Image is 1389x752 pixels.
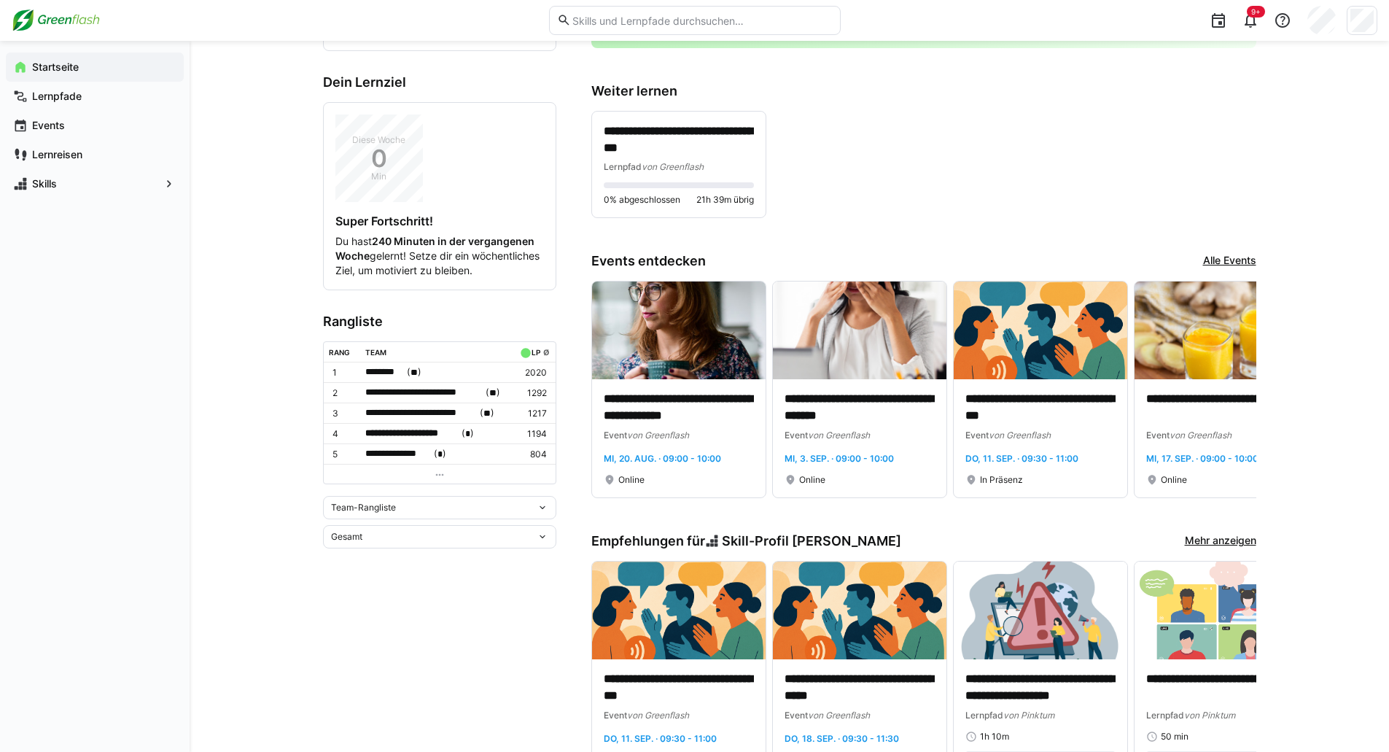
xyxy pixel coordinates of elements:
img: image [1135,282,1308,379]
p: 2020 [517,367,546,379]
h3: Dein Lernziel [323,74,556,90]
span: Online [1161,474,1187,486]
span: 9+ [1251,7,1261,16]
p: 2 [332,387,354,399]
p: 1194 [517,428,546,440]
img: image [954,562,1127,659]
span: Online [618,474,645,486]
span: Do, 11. Sep. · 09:30 - 11:00 [604,733,717,744]
span: von Greenflash [642,161,704,172]
span: 50 min [1161,731,1188,743]
p: 1 [332,367,354,379]
span: ( ) [486,385,500,400]
span: Lernpfad [604,161,642,172]
span: Mi, 17. Sep. · 09:00 - 10:00 [1146,453,1258,464]
span: 1h 10m [980,731,1009,743]
span: von Greenflash [627,430,689,441]
span: Mi, 3. Sep. · 09:00 - 10:00 [785,453,894,464]
div: Rang [329,348,350,357]
img: image [773,562,946,659]
div: LP [532,348,540,357]
span: von Pinktum [1184,710,1235,721]
p: Du hast gelernt! Setze dir ein wöchentliches Ziel, um motiviert zu bleiben. [335,234,544,278]
p: 5 [332,449,354,460]
h4: Super Fortschritt! [335,214,544,228]
span: Event [604,710,627,721]
input: Skills und Lernpfade durchsuchen… [571,14,832,27]
h3: Rangliste [323,314,556,330]
span: von Greenflash [627,710,689,721]
p: 4 [332,428,354,440]
img: image [773,282,946,379]
span: Event [1146,430,1170,441]
span: Event [965,430,989,441]
span: Event [604,430,627,441]
span: Mi, 20. Aug. · 09:00 - 10:00 [604,453,721,464]
a: Mehr anzeigen [1185,533,1256,549]
span: Event [785,430,808,441]
p: 1292 [517,387,546,399]
span: Skill-Profil [PERSON_NAME] [722,533,901,549]
p: 3 [332,408,354,419]
span: Do, 11. Sep. · 09:30 - 11:00 [965,453,1078,464]
div: Team [365,348,386,357]
span: In Präsenz [980,474,1023,486]
span: Do, 18. Sep. · 09:30 - 11:30 [785,733,899,744]
img: image [592,282,766,379]
strong: 240 Minuten in der vergangenen Woche [335,235,534,262]
span: von Greenflash [808,430,870,441]
a: Alle Events [1203,253,1256,269]
p: 804 [517,449,546,460]
span: von Pinktum [1003,710,1054,721]
img: image [1135,562,1308,659]
span: Lernpfad [965,710,1003,721]
span: ( ) [462,426,474,441]
span: ( ) [407,365,421,380]
img: image [954,282,1127,379]
span: von Greenflash [1170,430,1232,441]
span: 0% abgeschlossen [604,194,680,206]
h3: Empfehlungen für [591,533,902,549]
span: Gesamt [331,531,362,543]
span: Team-Rangliste [331,502,396,513]
h3: Weiter lernen [591,83,1256,99]
span: von Greenflash [989,430,1051,441]
span: 21h 39m übrig [696,194,754,206]
span: ( ) [480,406,494,421]
h3: Events entdecken [591,253,706,269]
span: ( ) [434,446,446,462]
span: Online [799,474,825,486]
span: Event [785,710,808,721]
a: ø [543,345,550,357]
span: Lernpfad [1146,710,1184,721]
span: von Greenflash [808,710,870,721]
img: image [592,562,766,659]
p: 1217 [517,408,546,419]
